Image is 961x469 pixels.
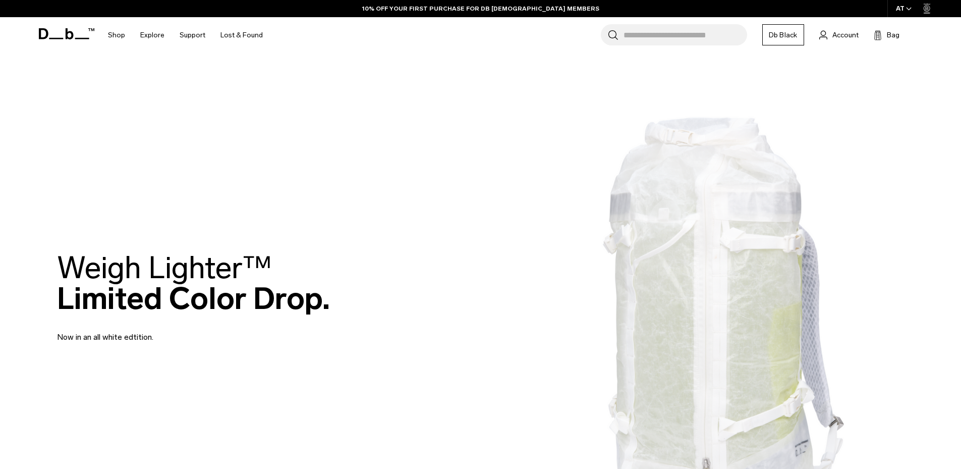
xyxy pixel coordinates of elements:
[887,30,899,40] span: Bag
[762,24,804,45] a: Db Black
[140,17,164,53] a: Explore
[57,249,272,286] span: Weigh Lighter™
[57,319,299,343] p: Now in an all white edtition.
[108,17,125,53] a: Shop
[100,17,270,53] nav: Main Navigation
[180,17,205,53] a: Support
[832,30,859,40] span: Account
[819,29,859,41] a: Account
[362,4,599,13] a: 10% OFF YOUR FIRST PURCHASE FOR DB [DEMOGRAPHIC_DATA] MEMBERS
[57,252,330,314] h2: Limited Color Drop.
[220,17,263,53] a: Lost & Found
[874,29,899,41] button: Bag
